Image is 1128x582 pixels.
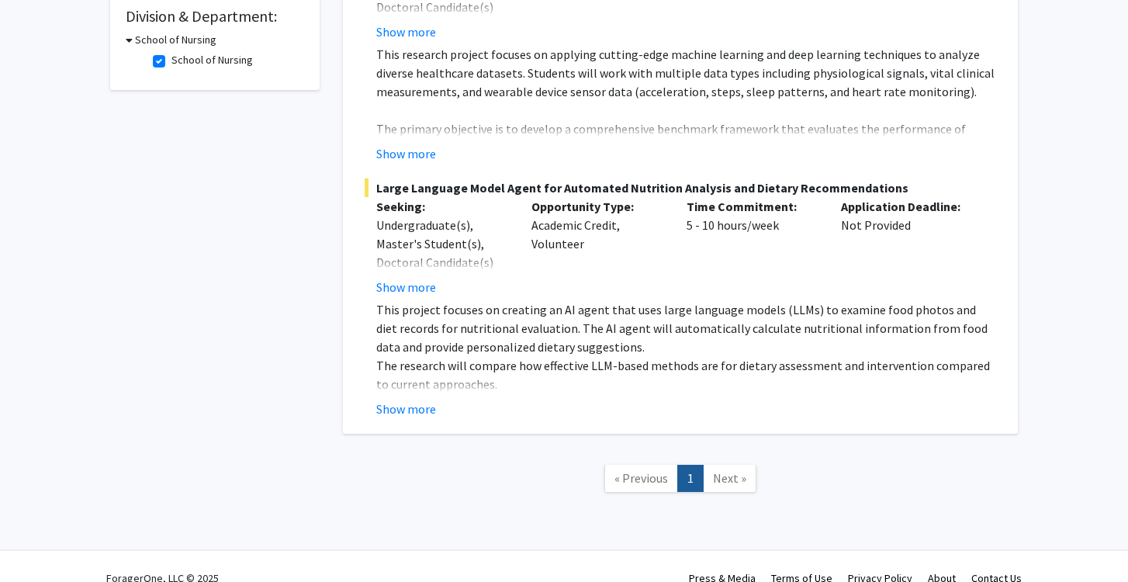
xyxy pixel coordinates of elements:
iframe: Chat [12,512,66,570]
div: 5 - 10 hours/week [675,197,830,296]
div: Academic Credit, Volunteer [520,197,675,296]
span: « Previous [614,470,668,486]
button: Show more [376,400,436,418]
h2: Division & Department: [126,7,304,26]
button: Show more [376,144,436,163]
a: 1 [677,465,704,492]
div: Undergraduate(s), Master's Student(s), Doctoral Candidate(s) (PhD, MD, DMD, PharmD, etc.) [376,216,508,309]
p: Time Commitment: [687,197,818,216]
p: This project focuses on creating an AI agent that uses large language models (LLMs) to examine fo... [376,300,996,356]
button: Show more [376,23,436,41]
h3: School of Nursing [135,32,216,48]
p: The research will compare how effective LLM-based methods are for dietary assessment and interven... [376,356,996,393]
a: Next Page [703,465,756,492]
a: Previous Page [604,465,678,492]
p: Opportunity Type: [531,197,663,216]
p: Application Deadline: [841,197,973,216]
div: Not Provided [829,197,984,296]
nav: Page navigation [343,449,1018,512]
p: The primary objective is to develop a comprehensive benchmark framework that evaluates the perfor... [376,120,996,194]
p: Seeking: [376,197,508,216]
p: This research project focuses on applying cutting-edge machine learning and deep learning techniq... [376,45,996,101]
span: Large Language Model Agent for Automated Nutrition Analysis and Dietary Recommendations [365,178,996,197]
button: Show more [376,278,436,296]
label: School of Nursing [171,52,253,68]
span: Next » [713,470,746,486]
